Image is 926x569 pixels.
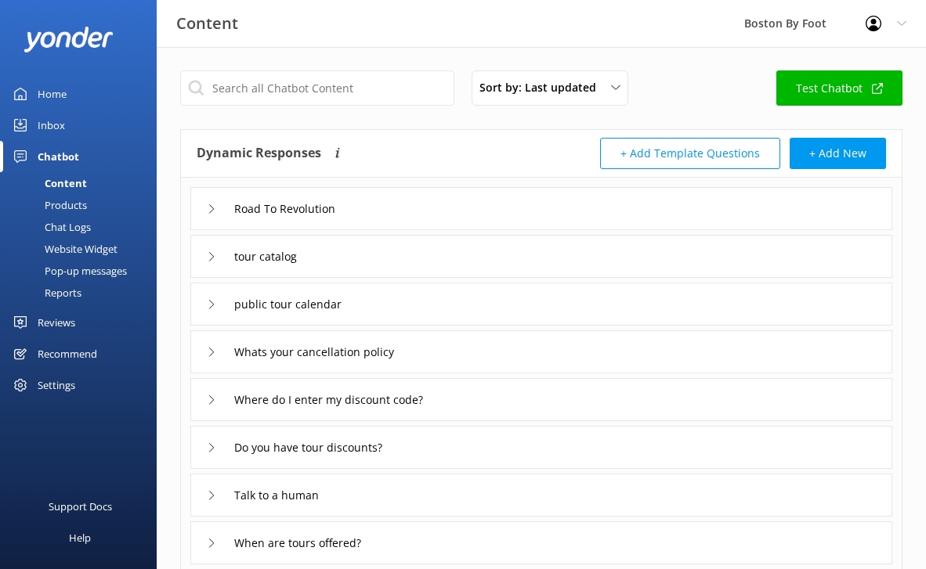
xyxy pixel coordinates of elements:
h3: Content [176,11,238,36]
div: Chat Logs [9,216,91,238]
input: Search all Chatbot Content [180,70,454,106]
a: Chat Logs [9,216,157,238]
span: Sort by: Last updated [479,79,606,96]
div: Recommend [38,338,97,369]
div: Products [9,194,87,216]
a: Products [9,194,157,216]
div: Support Docs [49,491,112,522]
div: Reports [9,282,81,304]
div: Content [9,172,87,194]
div: Home [38,78,67,110]
button: + Add Template Questions [600,138,780,169]
div: Chatbot [38,141,79,172]
div: Help [69,522,91,553]
a: Website Widget [9,238,157,260]
div: Reviews [38,307,75,338]
div: Inbox [38,110,65,141]
div: Website Widget [9,238,118,260]
a: Content [9,172,157,194]
div: Pop-up messages [9,260,127,282]
a: Test Chatbot [776,70,902,106]
h4: Dynamic Responses [197,138,321,169]
button: + Add New [790,138,886,169]
div: Settings [38,369,75,401]
a: Reports [9,282,157,304]
img: yonder-white-logo.png [24,27,114,52]
a: Pop-up messages [9,260,157,282]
